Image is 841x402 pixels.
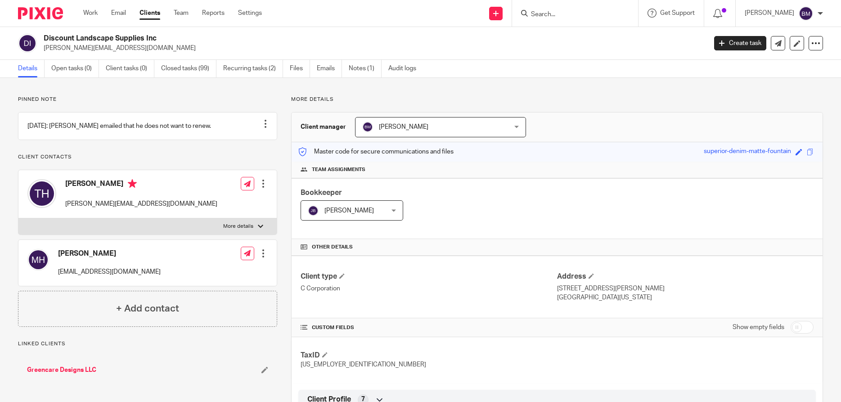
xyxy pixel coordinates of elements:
span: Get Support [660,10,695,16]
a: Emails [317,60,342,77]
a: Work [83,9,98,18]
img: svg%3E [308,205,319,216]
p: [PERSON_NAME] [745,9,794,18]
a: Details [18,60,45,77]
img: svg%3E [27,179,56,208]
a: Reports [202,9,225,18]
a: Client tasks (0) [106,60,154,77]
p: Master code for secure communications and files [298,147,454,156]
img: svg%3E [799,6,813,21]
i: Primary [128,179,137,188]
img: svg%3E [18,34,37,53]
div: superior-denim-matte-fountain [704,147,791,157]
h4: CUSTOM FIELDS [301,324,557,331]
label: Show empty fields [733,323,784,332]
h4: Client type [301,272,557,281]
a: Clients [139,9,160,18]
h4: [PERSON_NAME] [58,249,161,258]
p: More details [291,96,823,103]
p: C Corporation [301,284,557,293]
p: [EMAIL_ADDRESS][DOMAIN_NAME] [58,267,161,276]
a: Audit logs [388,60,423,77]
p: More details [223,223,253,230]
a: Open tasks (0) [51,60,99,77]
a: Notes (1) [349,60,382,77]
a: Team [174,9,189,18]
p: [PERSON_NAME][EMAIL_ADDRESS][DOMAIN_NAME] [44,44,701,53]
p: [PERSON_NAME][EMAIL_ADDRESS][DOMAIN_NAME] [65,199,217,208]
p: [STREET_ADDRESS][PERSON_NAME] [557,284,814,293]
span: Other details [312,244,353,251]
a: Greencare Designs LLC [27,366,96,375]
p: Linked clients [18,340,277,348]
img: svg%3E [27,249,49,271]
h4: Address [557,272,814,281]
p: Pinned note [18,96,277,103]
span: [PERSON_NAME] [324,208,374,214]
h3: Client manager [301,122,346,131]
h4: [PERSON_NAME] [65,179,217,190]
h4: + Add contact [116,302,179,316]
h2: Discount Landscape Supplies Inc [44,34,569,43]
img: svg%3E [362,122,373,132]
p: Client contacts [18,154,277,161]
a: Recurring tasks (2) [223,60,283,77]
img: Pixie [18,7,63,19]
span: [US_EMPLOYER_IDENTIFICATION_NUMBER] [301,361,426,368]
a: Email [111,9,126,18]
span: [PERSON_NAME] [379,124,428,130]
p: [GEOGRAPHIC_DATA][US_STATE] [557,293,814,302]
a: Settings [238,9,262,18]
a: Closed tasks (99) [161,60,216,77]
span: Bookkeeper [301,189,342,196]
a: Create task [714,36,766,50]
input: Search [530,11,611,19]
span: Team assignments [312,166,365,173]
h4: TaxID [301,351,557,360]
a: Files [290,60,310,77]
